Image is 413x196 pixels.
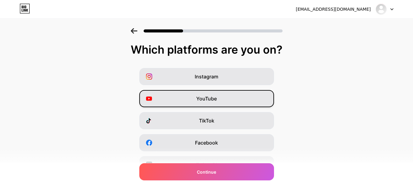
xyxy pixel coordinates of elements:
div: Which platforms are you on? [6,43,407,56]
span: Twitter/X [196,161,217,168]
img: Roohi Roy [375,3,387,15]
span: Continue [197,169,216,175]
span: Buy Me a Coffee [187,183,226,190]
span: YouTube [196,95,217,102]
span: TikTok [199,117,214,124]
span: Instagram [195,73,218,80]
span: Facebook [195,139,218,146]
div: [EMAIL_ADDRESS][DOMAIN_NAME] [296,6,371,13]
